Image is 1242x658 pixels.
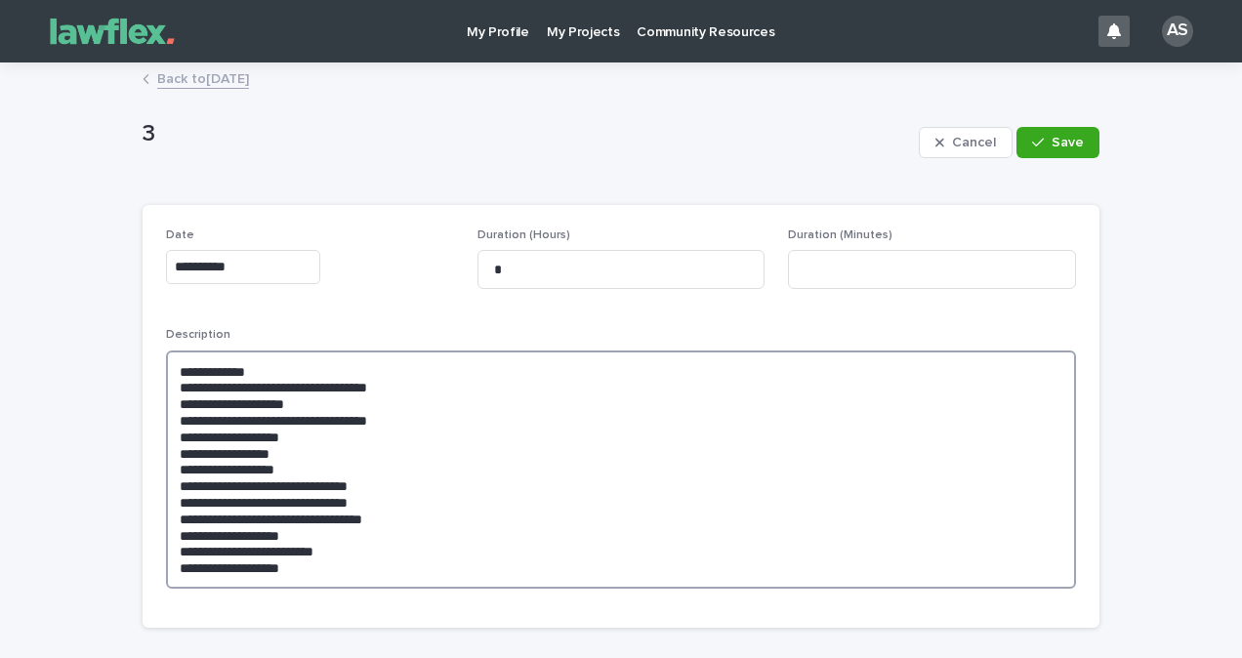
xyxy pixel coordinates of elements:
span: Duration (Hours) [477,229,570,241]
div: AS [1162,16,1193,47]
a: Back to[DATE] [157,66,249,89]
img: Gnvw4qrBSHOAfo8VMhG6 [39,12,186,51]
span: Cancel [952,136,996,149]
span: Description [166,329,230,341]
button: Save [1016,127,1099,158]
span: Save [1052,136,1084,149]
span: Date [166,229,194,241]
button: Cancel [919,127,1013,158]
span: Duration (Minutes) [788,229,892,241]
p: 3 [143,120,911,148]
